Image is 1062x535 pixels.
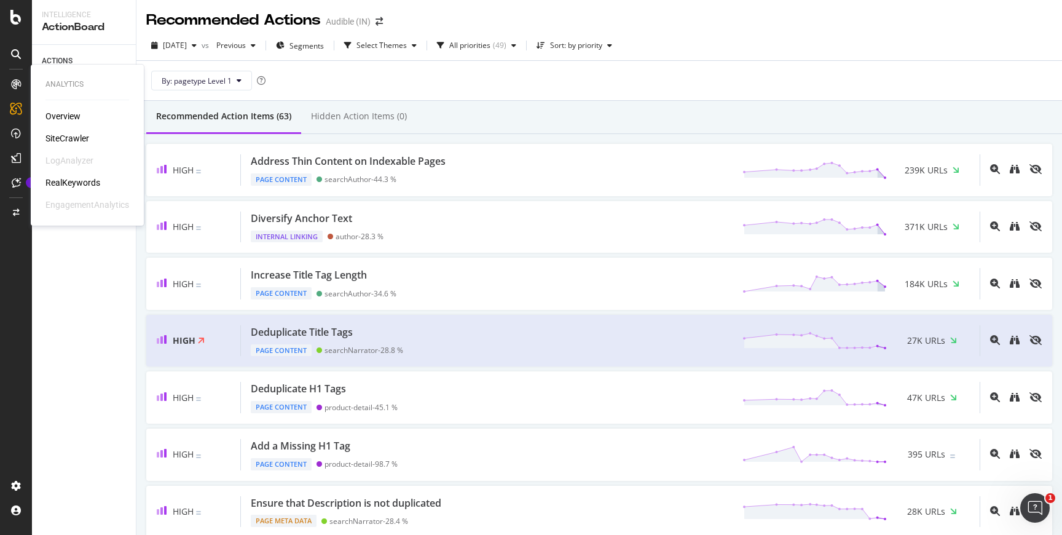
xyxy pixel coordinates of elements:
[251,212,352,226] div: Diversify Anchor Text
[251,382,346,396] div: Deduplicate H1 Tags
[1010,507,1020,517] a: binoculars
[990,279,1000,288] div: magnifying-glass-plus
[324,459,398,469] div: product-detail - 98.7 %
[1010,449,1020,459] div: binoculars
[173,505,194,517] span: High
[251,458,312,470] div: Page Content
[156,110,291,122] div: Recommended Action Items (63)
[376,17,383,26] div: arrow-right-arrow-left
[990,335,1000,345] div: magnifying-glass-plus
[1010,450,1020,460] a: binoculars
[251,496,441,510] div: Ensure that Description is not duplicated
[329,517,408,526] div: searchNarrator - 28.4 %
[196,170,201,173] img: Equal
[1010,392,1020,402] div: binoculars
[146,10,321,31] div: Recommended Actions
[289,41,324,51] span: Segments
[990,392,1000,402] div: magnifying-glass-plus
[990,506,1000,516] div: magnifying-glass-plus
[907,505,945,518] span: 28K URLs
[905,278,948,290] span: 184K URLs
[251,515,317,527] div: Page Meta Data
[151,71,252,90] button: By: pagetype Level 1
[173,392,194,403] span: High
[202,40,211,50] span: vs
[326,15,371,28] div: Audible (IN)
[196,511,201,515] img: Equal
[1029,449,1042,459] div: eye-slash
[251,173,312,186] div: Page Content
[1029,279,1042,288] div: eye-slash
[211,36,261,55] button: Previous
[1010,336,1020,346] a: binoculars
[173,448,194,460] span: High
[324,346,403,355] div: searchNarrator - 28.8 %
[449,42,490,49] div: All priorities
[324,175,396,184] div: searchAuthor - 44.3 %
[251,325,353,339] div: Deduplicate Title Tags
[432,36,521,55] button: All priorities(49)
[990,221,1000,231] div: magnifying-glass-plus
[251,439,350,453] div: Add a Missing H1 Tag
[45,132,89,145] a: SiteCrawler
[324,289,396,298] div: searchAuthor - 34.6 %
[45,154,93,167] div: LogAnalyzer
[42,10,126,20] div: Intelligence
[1029,335,1042,345] div: eye-slash
[1010,506,1020,516] div: binoculars
[1010,222,1020,232] a: binoculars
[1010,221,1020,231] div: binoculars
[339,36,422,55] button: Select Themes
[311,110,407,122] div: Hidden Action Items (0)
[162,76,232,86] span: By: pagetype Level 1
[493,42,506,49] div: ( 49 )
[905,221,948,233] span: 371K URLs
[146,36,202,55] button: [DATE]
[271,36,329,55] button: Segments
[1010,165,1020,175] a: binoculars
[173,278,194,290] span: High
[251,344,312,357] div: Page Content
[173,164,194,176] span: High
[45,79,129,90] div: Analytics
[251,268,367,282] div: Increase Title Tag Length
[196,283,201,287] img: Equal
[196,454,201,458] img: Equal
[42,55,127,68] a: ACTIONS
[907,335,945,347] span: 27K URLs
[950,454,955,458] img: Equal
[163,40,187,50] span: 2025 Aug. 2nd
[251,154,446,168] div: Address Thin Content on Indexable Pages
[42,55,73,68] div: ACTIONS
[173,335,195,346] span: High
[1010,279,1020,290] a: binoculars
[251,231,323,243] div: Internal Linking
[1010,279,1020,288] div: binoculars
[42,20,126,34] div: ActionBoard
[990,164,1000,174] div: magnifying-glass-plus
[26,177,37,188] div: Tooltip anchor
[905,164,948,176] span: 239K URLs
[251,287,312,299] div: Page Content
[1010,335,1020,345] div: binoculars
[908,448,945,461] span: 395 URLs
[1029,221,1042,231] div: eye-slash
[1029,164,1042,174] div: eye-slash
[45,176,100,189] a: RealKeywords
[1029,392,1042,402] div: eye-slash
[45,199,129,211] div: EngagementAnalytics
[45,110,81,122] a: Overview
[1045,493,1055,503] span: 1
[1010,393,1020,403] a: binoculars
[1010,164,1020,174] div: binoculars
[1020,493,1050,523] iframe: Intercom live chat
[251,401,312,413] div: Page Content
[196,226,201,230] img: Equal
[324,403,398,412] div: product-detail - 45.1 %
[336,232,383,241] div: author - 28.3 %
